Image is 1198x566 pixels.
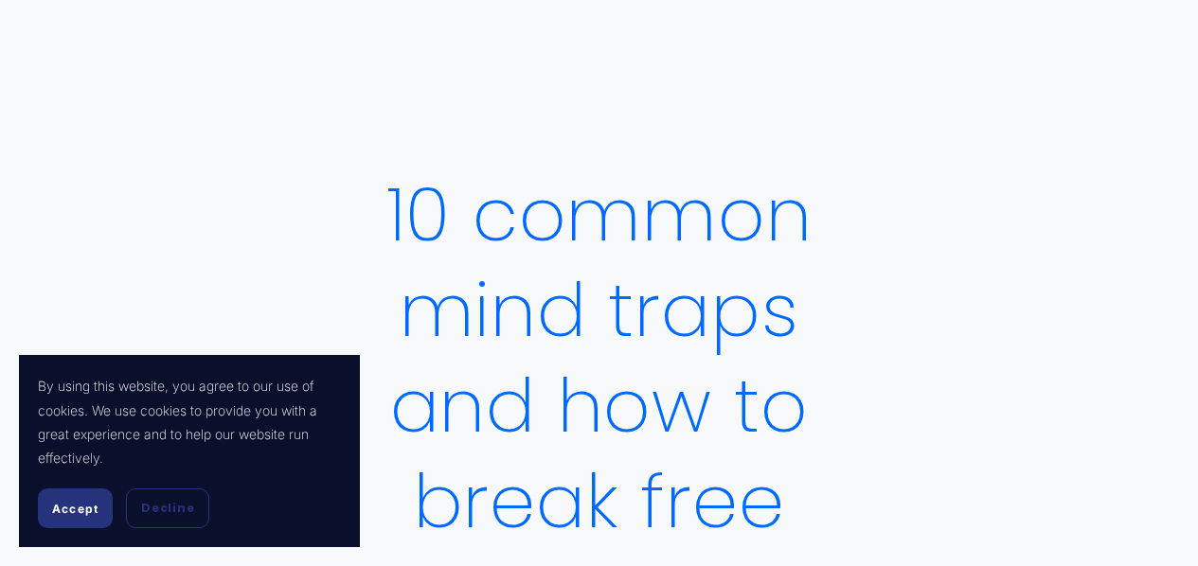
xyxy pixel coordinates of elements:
button: Accept [38,488,113,528]
p: By using this website, you agree to our use of cookies. We use cookies to provide you with a grea... [38,374,341,469]
button: Decline [126,488,209,528]
h1: 10 common mind traps and how to break free [324,167,875,549]
span: Decline [141,500,194,517]
section: Cookie banner [19,355,360,547]
span: Accept [52,502,98,516]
